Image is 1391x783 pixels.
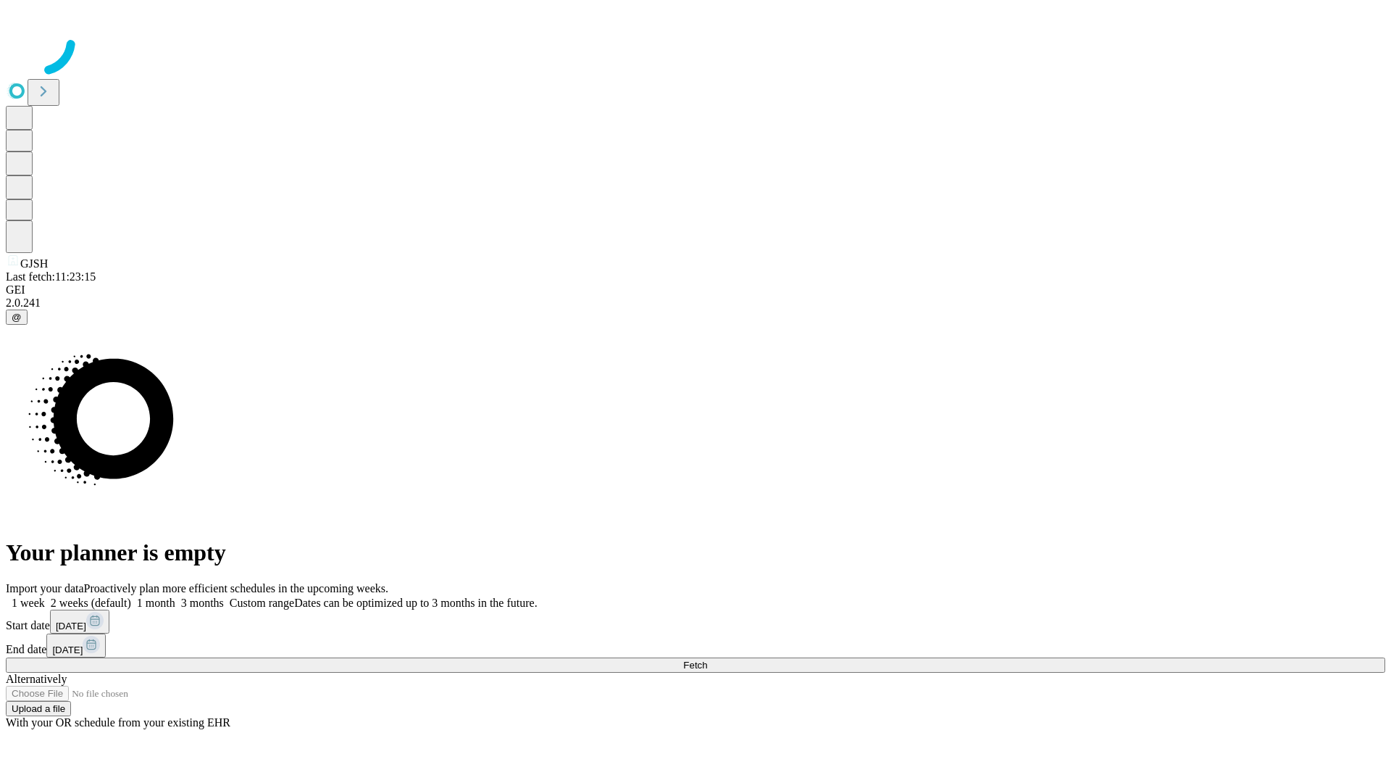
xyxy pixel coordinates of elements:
[6,610,1385,634] div: Start date
[6,270,96,283] span: Last fetch: 11:23:15
[6,310,28,325] button: @
[6,283,1385,297] div: GEI
[12,597,45,609] span: 1 week
[52,645,83,655] span: [DATE]
[50,610,109,634] button: [DATE]
[6,673,67,685] span: Alternatively
[6,634,1385,658] div: End date
[294,597,537,609] span: Dates can be optimized up to 3 months in the future.
[6,701,71,716] button: Upload a file
[137,597,175,609] span: 1 month
[20,257,48,270] span: GJSH
[683,660,707,671] span: Fetch
[56,621,86,631] span: [DATE]
[6,582,84,594] span: Import your data
[181,597,224,609] span: 3 months
[6,539,1385,566] h1: Your planner is empty
[46,634,106,658] button: [DATE]
[6,658,1385,673] button: Fetch
[230,597,294,609] span: Custom range
[6,297,1385,310] div: 2.0.241
[12,312,22,323] span: @
[51,597,131,609] span: 2 weeks (default)
[84,582,388,594] span: Proactively plan more efficient schedules in the upcoming weeks.
[6,716,230,729] span: With your OR schedule from your existing EHR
